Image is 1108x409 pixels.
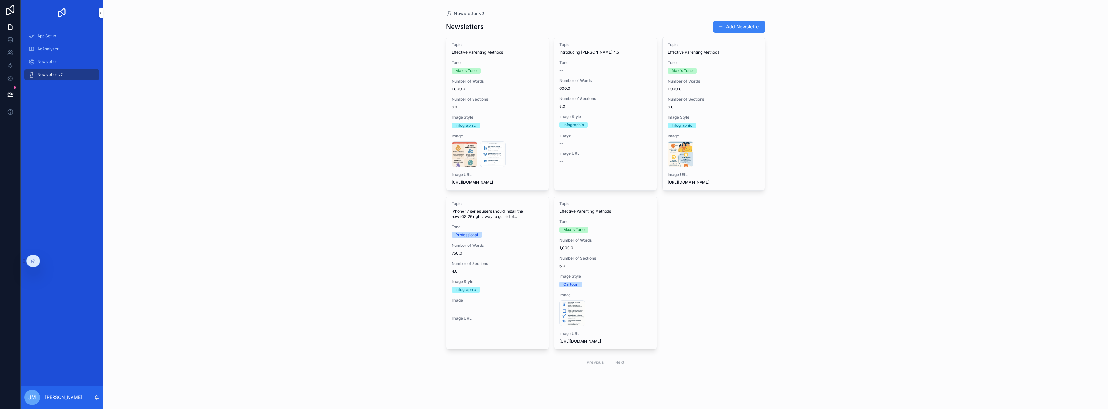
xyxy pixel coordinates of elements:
[662,37,765,191] a: TopicEffective Parenting MethodsToneMax's ToneNumber of Words1,000.0Number of Sections6.0Image St...
[37,46,59,51] span: AdAnalyzer
[559,133,652,138] span: Image
[452,316,544,321] span: Image URL
[668,134,760,139] span: Image
[559,78,652,83] span: Number of Words
[452,279,544,284] span: Image Style
[559,274,652,279] span: Image Style
[24,69,99,80] a: Newsletter v2
[559,331,652,336] span: Image URL
[452,105,544,110] span: 6.0
[559,246,652,251] span: 1,000.0
[454,10,484,17] span: Newsletter v2
[21,26,103,89] div: scrollable content
[452,79,544,84] span: Number of Words
[452,180,544,185] span: [URL][DOMAIN_NAME]
[37,33,56,39] span: App Setup
[563,282,578,287] div: Cartoon
[559,96,652,101] span: Number of Sections
[559,50,652,55] span: Introducing [PERSON_NAME] 4.5
[24,43,99,55] a: AdAnalyzer
[452,60,544,65] span: Tone
[559,114,652,119] span: Image Style
[452,298,544,303] span: Image
[452,251,544,256] span: 750.0
[57,8,67,18] img: App logo
[452,50,544,55] span: Effective Parenting Methods
[446,10,484,17] a: Newsletter v2
[559,256,652,261] span: Number of Sections
[455,287,476,293] div: Infographic
[45,394,82,401] p: [PERSON_NAME]
[554,37,657,191] a: TopicIntroducing [PERSON_NAME] 4.5Tone--Number of Words600.0Number of Sections5.0Image StyleInfog...
[455,232,478,238] div: Professional
[452,172,544,177] span: Image URL
[668,79,760,84] span: Number of Words
[668,97,760,102] span: Number of Sections
[559,209,652,214] span: Effective Parenting Methods
[672,123,692,128] div: Infographic
[668,105,760,110] span: 6.0
[24,56,99,68] a: Newsletter
[446,196,549,349] a: TopiciPhone 17 series users should install the new iOS 26 right away to get rid of…ToneProfession...
[713,21,765,33] button: Add Newsletter
[672,68,693,74] div: Max's Tone
[559,219,652,224] span: Tone
[668,180,760,185] span: [URL][DOMAIN_NAME]
[559,264,652,269] span: 6.0
[668,87,760,92] span: 1,000.0
[452,269,544,274] span: 4.0
[452,261,544,266] span: Number of Sections
[559,201,652,206] span: Topic
[559,86,652,91] span: 600.0
[559,293,652,298] span: Image
[563,227,585,233] div: Max's Tone
[559,104,652,109] span: 5.0
[452,209,544,219] span: iPhone 17 series users should install the new iOS 26 right away to get rid of…
[559,238,652,243] span: Number of Words
[452,87,544,92] span: 1,000.0
[554,196,657,349] a: TopicEffective Parenting MethodsToneMax's ToneNumber of Words1,000.0Number of Sections6.0Image St...
[37,59,57,64] span: Newsletter
[452,305,455,311] span: --
[668,42,760,47] span: Topic
[563,122,584,128] div: Infographic
[37,72,63,77] span: Newsletter v2
[452,115,544,120] span: Image Style
[559,60,652,65] span: Tone
[559,141,563,146] span: --
[559,159,563,164] span: --
[668,50,760,55] span: Effective Parenting Methods
[455,123,476,128] div: Infographic
[452,201,544,206] span: Topic
[24,30,99,42] a: App Setup
[668,115,760,120] span: Image Style
[455,68,477,74] div: Max's Tone
[28,394,36,401] span: JM
[559,151,652,156] span: Image URL
[452,134,544,139] span: Image
[452,224,544,229] span: Tone
[452,97,544,102] span: Number of Sections
[559,68,563,73] span: --
[446,22,484,31] h1: Newsletters
[452,42,544,47] span: Topic
[559,339,652,344] span: [URL][DOMAIN_NAME]
[559,42,652,47] span: Topic
[446,37,549,191] a: TopicEffective Parenting MethodsToneMax's ToneNumber of Words1,000.0Number of Sections6.0Image St...
[452,243,544,248] span: Number of Words
[668,60,760,65] span: Tone
[668,172,760,177] span: Image URL
[452,323,455,329] span: --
